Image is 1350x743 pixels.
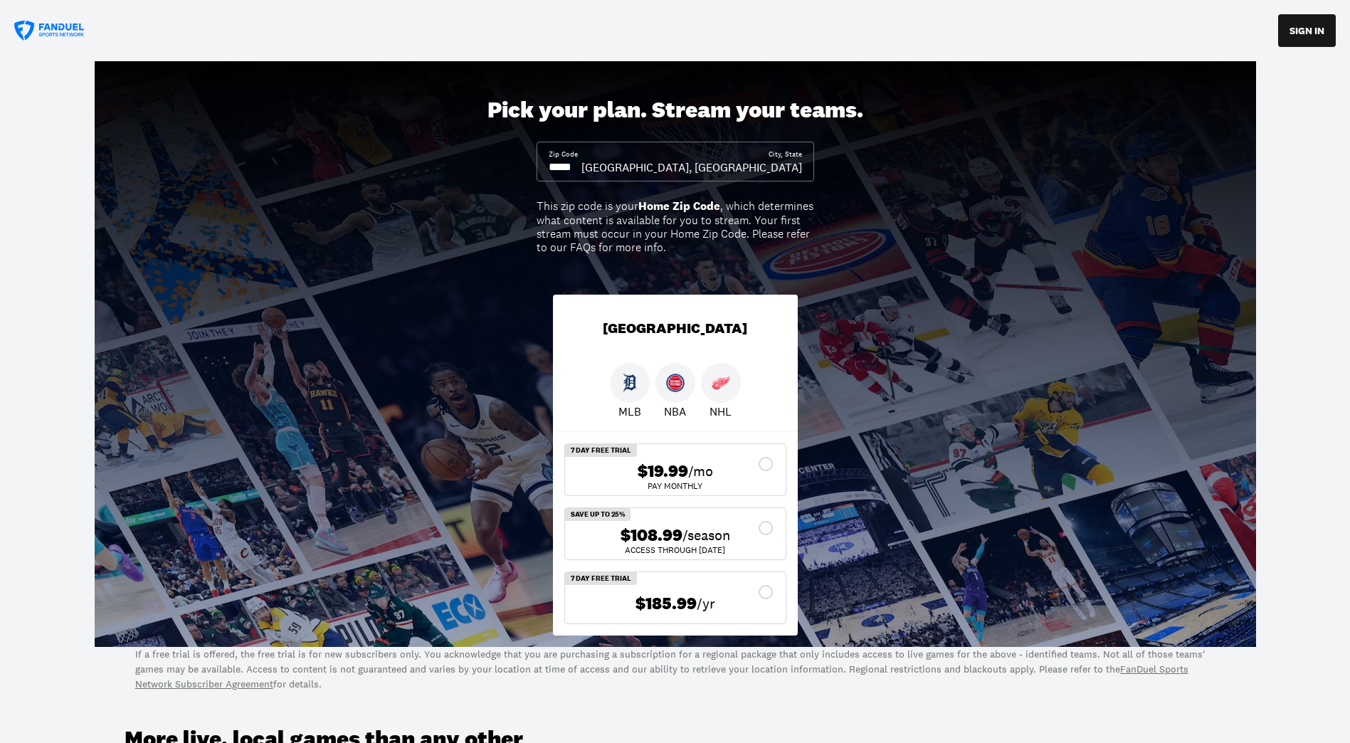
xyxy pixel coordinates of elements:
[664,403,686,420] p: NBA
[549,149,578,159] div: Zip Code
[576,482,774,490] div: Pay Monthly
[621,374,639,392] img: Tigers
[135,647,1215,692] p: If a free trial is offered, the free trial is for new subscribers only. You acknowledge that you ...
[565,444,637,457] div: 7 Day Free Trial
[537,199,814,254] div: This zip code is your , which determines what content is available for you to stream. Your first ...
[666,374,685,392] img: Pistons
[565,572,637,585] div: 7 Day Free Trial
[638,461,688,482] span: $19.99
[710,403,732,420] p: NHL
[697,594,715,613] span: /yr
[565,508,631,521] div: SAVE UP TO 25%
[581,159,802,175] div: [GEOGRAPHIC_DATA], [GEOGRAPHIC_DATA]
[487,97,863,124] div: Pick your plan. Stream your teams.
[688,461,713,481] span: /mo
[682,525,730,545] span: /season
[621,525,682,546] span: $108.99
[576,546,774,554] div: ACCESS THROUGH [DATE]
[769,149,802,159] div: City, State
[712,374,730,392] img: Red Wings
[553,295,798,363] div: [GEOGRAPHIC_DATA]
[618,403,641,420] p: MLB
[636,594,697,614] span: $185.99
[638,199,720,214] b: Home Zip Code
[1278,14,1336,47] button: SIGN IN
